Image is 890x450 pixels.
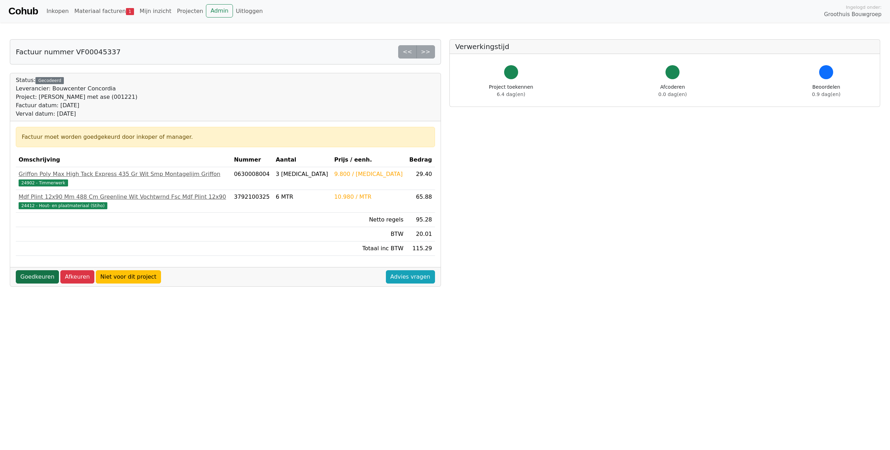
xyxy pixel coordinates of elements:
span: 0.0 dag(en) [658,91,687,97]
th: Bedrag [406,153,435,167]
a: Materiaal facturen1 [72,4,137,18]
a: Afkeuren [60,270,94,284]
div: Mdf Plint 12x90 Mm 488 Cm Greenline Wit Vochtwrnd Fsc Mdf Plint 12x90 [19,193,228,201]
div: Project toekennen [489,83,533,98]
span: 6.4 dag(en) [497,91,525,97]
a: Mijn inzicht [137,4,174,18]
span: 1 [126,8,134,15]
div: Griffon Poly Max High Tack Express 435 Gr Wit Smp Montagelijm Griffon [19,170,228,178]
div: Afcoderen [658,83,687,98]
h5: Factuur nummer VF00045337 [16,48,121,56]
div: Gecodeerd [35,77,64,84]
a: Mdf Plint 12x90 Mm 488 Cm Greenline Wit Vochtwrnd Fsc Mdf Plint 12x9024412 - Hout- en plaatmateri... [19,193,228,210]
a: Inkopen [44,4,71,18]
td: 20.01 [406,227,435,241]
a: Admin [206,4,233,18]
span: 24412 - Hout- en plaatmateriaal (Stiho) [19,202,107,209]
div: 10.980 / MTR [334,193,403,201]
th: Prijs / eenh. [332,153,406,167]
h5: Verwerkingstijd [455,42,875,51]
td: 115.29 [406,241,435,256]
div: 3 [MEDICAL_DATA] [276,170,329,178]
span: 24902 - Timmerwerk [19,179,68,186]
div: Leverancier: Bouwcenter Concordia [16,84,138,93]
td: Totaal inc BTW [332,241,406,256]
a: Projecten [174,4,206,18]
td: BTW [332,227,406,241]
th: Omschrijving [16,153,231,167]
span: 0.9 dag(en) [812,91,841,97]
div: Beoordelen [812,83,841,98]
td: 0630008004 [231,167,273,190]
a: Niet voor dit project [96,270,161,284]
a: Advies vragen [386,270,435,284]
td: 65.88 [406,190,435,213]
div: Verval datum: [DATE] [16,110,138,118]
div: 9.800 / [MEDICAL_DATA] [334,170,403,178]
div: Factuur datum: [DATE] [16,101,138,110]
div: Project: [PERSON_NAME] met ase (001221) [16,93,138,101]
div: 6 MTR [276,193,329,201]
td: 3792100325 [231,190,273,213]
td: Netto regels [332,213,406,227]
span: Ingelogd onder: [846,4,882,11]
th: Aantal [273,153,332,167]
a: Cohub [8,3,38,20]
a: Griffon Poly Max High Tack Express 435 Gr Wit Smp Montagelijm Griffon24902 - Timmerwerk [19,170,228,187]
div: Factuur moet worden goedgekeurd door inkoper of manager. [22,133,429,141]
td: 95.28 [406,213,435,227]
td: 29.40 [406,167,435,190]
div: Status: [16,76,138,118]
a: Goedkeuren [16,270,59,284]
span: Groothuis Bouwgroep [824,11,882,19]
a: Uitloggen [233,4,266,18]
th: Nummer [231,153,273,167]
